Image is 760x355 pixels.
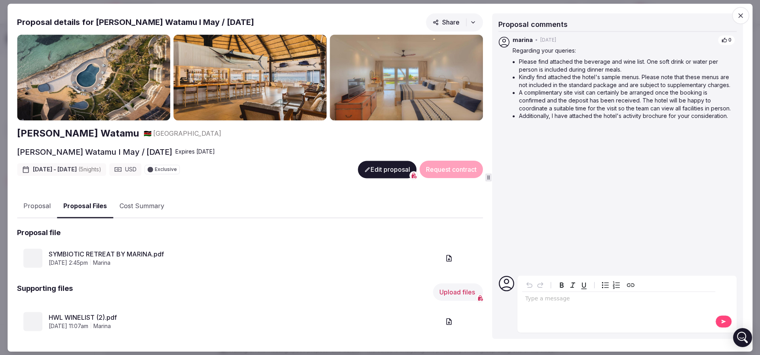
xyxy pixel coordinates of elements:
[513,47,735,55] p: Regarding your queries:
[173,34,327,121] img: Gallery photo 2
[155,167,177,172] span: Exclusive
[540,37,556,44] span: [DATE]
[433,18,460,26] span: Share
[113,195,171,218] button: Cost Summary
[578,279,589,290] button: Underline
[498,20,568,28] span: Proposal comments
[17,17,254,28] h2: Proposal details for [PERSON_NAME] Watamu I May / [DATE]
[49,323,88,330] span: [DATE] 11:07am
[175,148,215,156] div: Expire s [DATE]
[93,323,111,330] span: marina
[17,195,57,218] button: Proposal
[611,279,622,290] button: Numbered list
[625,279,636,290] button: Create link
[535,37,538,44] span: •
[17,146,172,158] h2: [PERSON_NAME] Watamu I May / [DATE]
[17,34,170,121] img: Gallery photo 1
[33,165,101,173] span: [DATE] - [DATE]
[93,259,110,267] span: marina
[144,129,152,138] button: 🇰🇪
[17,283,73,301] h2: Supporting files
[600,279,622,290] div: toggle group
[522,292,715,308] div: editable markdown
[57,195,113,218] button: Proposal Files
[109,163,141,176] div: USD
[49,313,440,323] a: HWL WINELIST (2).pdf
[153,129,221,138] span: [GEOGRAPHIC_DATA]
[49,250,440,259] a: SYMBIOTIC RETREAT BY MARINA.pdf
[513,36,533,44] span: marina
[600,279,611,290] button: Bulleted list
[519,89,735,112] li: A complimentary site visit can certainly be arranged once the booking is confirmed and the deposi...
[49,259,88,267] span: [DATE] 2:45pm
[426,13,483,31] button: Share
[556,279,567,290] button: Bold
[567,279,578,290] button: Italic
[17,228,61,237] h2: Proposal file
[144,129,152,137] span: 🇰🇪
[718,35,735,46] button: 0
[519,58,735,74] li: Please find attached the beverage and wine list. One soft drink or water per person is included d...
[728,37,731,44] span: 0
[358,161,416,178] button: Edit proposal
[519,74,735,89] li: Kindly find attached the hotel's sample menus. Please note that these menus are not included in t...
[78,166,101,173] span: ( 5 night s )
[17,127,139,140] a: [PERSON_NAME] Watamu
[433,283,483,301] button: Upload files
[330,34,483,121] img: Gallery photo 3
[519,112,735,120] li: Additionally, I have attached the hotel's activity brochure for your consideration.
